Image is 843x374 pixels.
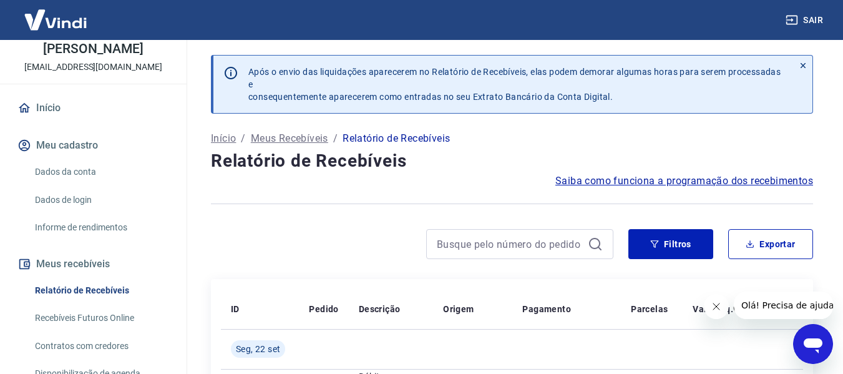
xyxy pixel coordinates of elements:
[693,303,733,315] p: Valor Líq.
[15,132,172,159] button: Meu cadastro
[309,303,338,315] p: Pedido
[437,235,583,253] input: Busque pelo número do pedido
[30,159,172,185] a: Dados da conta
[211,131,236,146] a: Início
[236,343,280,355] span: Seg, 22 set
[30,278,172,303] a: Relatório de Recebíveis
[15,1,96,39] img: Vindi
[522,303,571,315] p: Pagamento
[241,131,245,146] p: /
[704,294,729,319] iframe: Fechar mensagem
[443,303,474,315] p: Origem
[7,9,105,19] span: Olá! Precisa de ajuda?
[24,61,162,74] p: [EMAIL_ADDRESS][DOMAIN_NAME]
[783,9,828,32] button: Sair
[15,94,172,122] a: Início
[793,324,833,364] iframe: Botão para abrir a janela de mensagens
[631,303,668,315] p: Parcelas
[248,66,784,103] p: Após o envio das liquidações aparecerem no Relatório de Recebíveis, elas podem demorar algumas ho...
[30,305,172,331] a: Recebíveis Futuros Online
[30,187,172,213] a: Dados de login
[628,229,713,259] button: Filtros
[251,131,328,146] a: Meus Recebíveis
[343,131,450,146] p: Relatório de Recebíveis
[231,303,240,315] p: ID
[30,333,172,359] a: Contratos com credores
[211,149,813,174] h4: Relatório de Recebíveis
[734,292,833,319] iframe: Mensagem da empresa
[728,229,813,259] button: Exportar
[359,303,401,315] p: Descrição
[30,215,172,240] a: Informe de rendimentos
[15,250,172,278] button: Meus recebíveis
[43,42,143,56] p: [PERSON_NAME]
[333,131,338,146] p: /
[555,174,813,189] a: Saiba como funciona a programação dos recebimentos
